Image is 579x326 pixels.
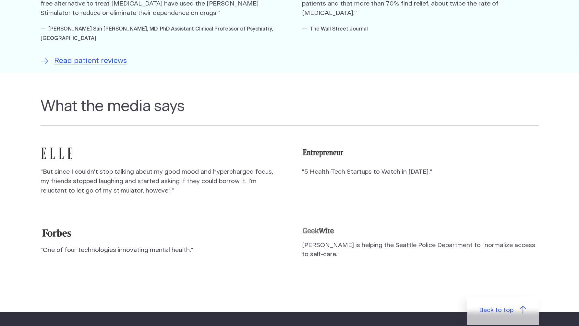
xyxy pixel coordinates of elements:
[467,296,539,324] a: Back to top
[302,26,368,31] cite: — The Wall Street Journal
[41,97,539,125] h2: What the media says
[41,56,127,67] a: Read patient reviews
[41,26,273,41] cite: — [PERSON_NAME] San [PERSON_NAME], MD, PhD Assistant Clinical Professor of Psychiatry, [GEOGRAPHI...
[302,168,539,177] p: "5 Health-Tech Startups to Watch in [DATE]."
[302,241,539,260] p: [PERSON_NAME] is helping the Seattle Police Department to "normalize access to self-care."
[41,246,277,255] p: "One of four technologies innovating mental health."
[479,306,513,315] span: Back to top
[41,168,277,195] p: "But since I couldn't stop talking about my good mood and hypercharged focus, my friends stopped ...
[54,56,127,67] span: Read patient reviews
